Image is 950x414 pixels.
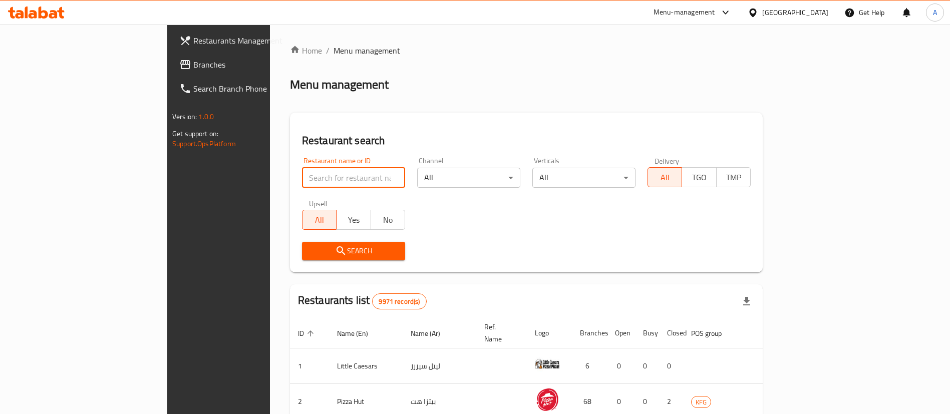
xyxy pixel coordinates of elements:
span: No [375,213,401,227]
div: All [532,168,636,188]
span: Ref. Name [484,321,515,345]
span: Branches [193,59,318,71]
input: Search for restaurant name or ID.. [302,168,405,188]
th: Closed [659,318,683,348]
div: [GEOGRAPHIC_DATA] [762,7,828,18]
label: Delivery [655,157,680,164]
a: Support.OpsPlatform [172,137,236,150]
div: All [417,168,520,188]
td: 6 [572,348,607,384]
span: Search Branch Phone [193,83,318,95]
button: All [302,210,337,230]
button: Search [302,242,405,260]
h2: Menu management [290,77,389,93]
div: Export file [735,289,759,313]
label: Upsell [309,200,328,207]
a: Search Branch Phone [171,77,326,101]
span: TGO [686,170,712,185]
span: Get support on: [172,127,218,140]
a: Branches [171,53,326,77]
td: 0 [659,348,683,384]
span: KFG [692,396,711,408]
td: 0 [635,348,659,384]
span: 9971 record(s) [373,297,426,306]
span: A [933,7,937,18]
div: Total records count [372,293,426,309]
span: Search [310,245,397,257]
span: All [306,213,333,227]
span: Name (En) [337,327,381,339]
span: Restaurants Management [193,35,318,47]
span: Name (Ar) [411,327,453,339]
span: 1.0.0 [198,110,214,123]
th: Open [607,318,635,348]
span: Menu management [334,45,400,57]
span: All [652,170,678,185]
div: Menu-management [654,7,715,19]
img: Pizza Hut [535,387,560,412]
button: No [371,210,405,230]
span: ID [298,327,317,339]
button: TGO [682,167,716,187]
td: ليتل سيزرز [403,348,476,384]
button: TMP [716,167,751,187]
a: Restaurants Management [171,29,326,53]
span: Version: [172,110,197,123]
button: All [648,167,682,187]
h2: Restaurant search [302,133,751,148]
th: Logo [527,318,572,348]
td: Little Caesars [329,348,403,384]
th: Busy [635,318,659,348]
img: Little Caesars [535,351,560,376]
th: Branches [572,318,607,348]
h2: Restaurants list [298,293,427,309]
li: / [326,45,330,57]
button: Yes [336,210,371,230]
span: POS group [691,327,735,339]
span: TMP [721,170,747,185]
td: 0 [607,348,635,384]
span: Yes [341,213,367,227]
nav: breadcrumb [290,45,763,57]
